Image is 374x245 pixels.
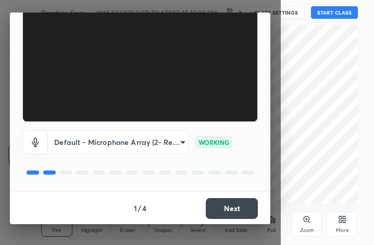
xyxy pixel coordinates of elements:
h4: / [138,203,141,214]
div: More [336,228,349,233]
button: Next [206,198,258,219]
h4: 1 [134,203,137,214]
p: WORKING [198,138,229,147]
button: START CLASS [311,6,358,19]
div: Integrated Camera (174f:244c) [48,130,189,154]
h4: 4 [142,203,146,214]
div: Zoom [300,228,314,233]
